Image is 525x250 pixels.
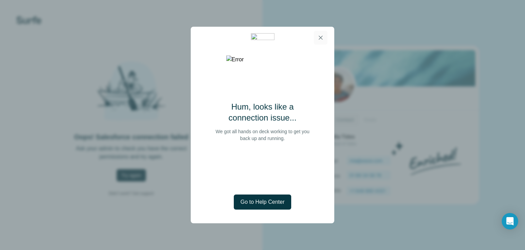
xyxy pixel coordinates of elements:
[234,195,292,210] button: Go to Help Center
[226,55,299,64] img: Error
[502,213,518,229] div: Open Intercom Messenger
[241,198,285,206] span: Go to Help Center
[213,101,312,123] h2: Hum, looks like a connection issue...
[213,128,312,142] p: We got all hands on deck working to get you back up and running.
[251,33,274,42] img: 29aa69e6-5590-4234-bce3-17dd9b573c6c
